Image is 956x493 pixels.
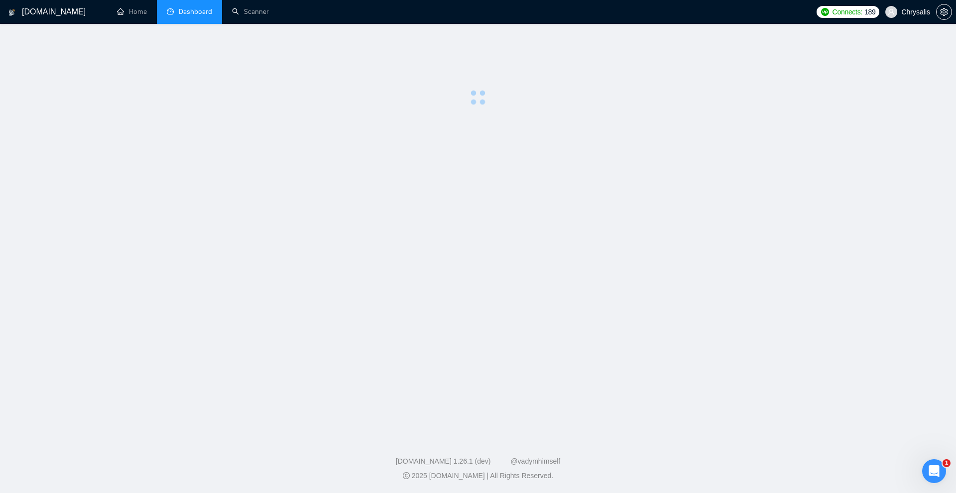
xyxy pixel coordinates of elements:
div: 2025 [DOMAIN_NAME] | All Rights Reserved. [8,471,948,481]
span: 1 [943,459,951,467]
iframe: Intercom live chat [922,459,946,483]
a: setting [936,8,952,16]
img: upwork-logo.png [821,8,829,16]
a: searchScanner [232,7,269,16]
span: Connects: [833,6,862,17]
span: setting [937,8,952,16]
a: homeHome [117,7,147,16]
span: 189 [864,6,875,17]
a: @vadymhimself [510,457,560,465]
img: logo [8,4,15,20]
span: copyright [403,472,410,479]
span: user [888,8,895,15]
button: setting [936,4,952,20]
span: dashboard [167,8,174,15]
a: [DOMAIN_NAME] 1.26.1 (dev) [396,457,491,465]
span: Dashboard [179,7,212,16]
